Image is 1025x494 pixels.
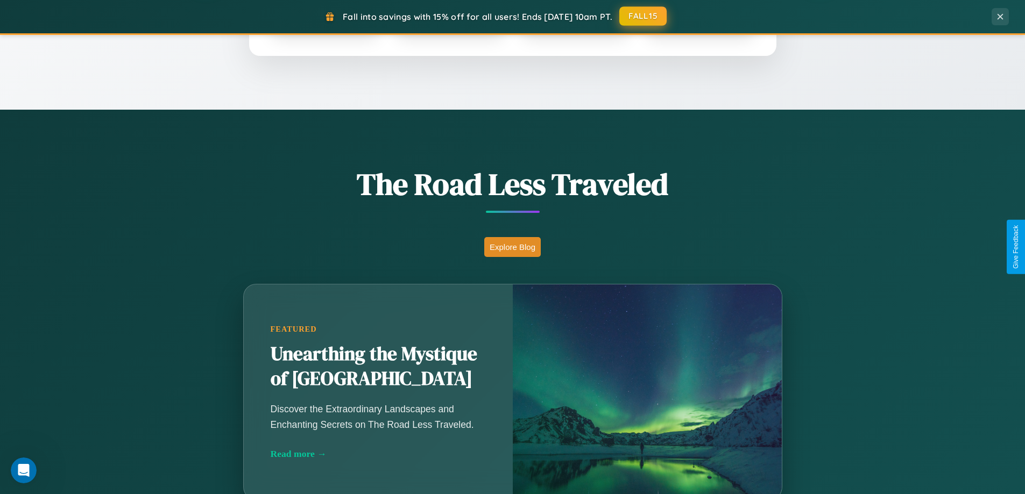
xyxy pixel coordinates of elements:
[271,325,486,334] div: Featured
[1012,225,1020,269] div: Give Feedback
[190,163,836,205] h1: The Road Less Traveled
[271,448,486,460] div: Read more →
[11,457,37,483] iframe: Intercom live chat
[619,6,667,26] button: FALL15
[271,342,486,391] h2: Unearthing the Mystique of [GEOGRAPHIC_DATA]
[271,402,486,432] p: Discover the Extraordinary Landscapes and Enchanting Secrets on The Road Less Traveled.
[484,237,541,257] button: Explore Blog
[343,11,612,22] span: Fall into savings with 15% off for all users! Ends [DATE] 10am PT.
